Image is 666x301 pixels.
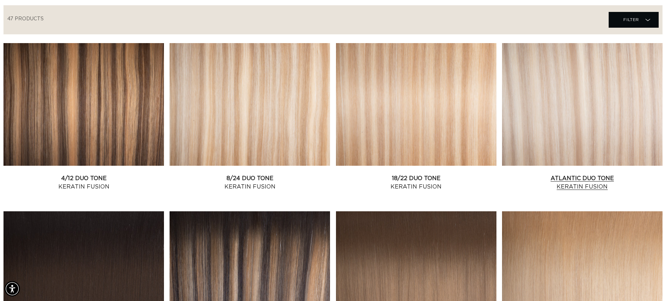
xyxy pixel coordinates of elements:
span: 47 products [7,16,44,21]
iframe: Chat Widget [631,267,666,301]
a: 8/24 Duo Tone Keratin Fusion [170,174,330,191]
a: 4/12 Duo Tone Keratin Fusion [3,174,164,191]
div: Accessibility Menu [5,281,20,296]
a: Atlantic Duo Tone Keratin Fusion [502,174,663,191]
span: Filter [623,13,639,26]
summary: Filter [609,12,659,28]
a: 18/22 Duo Tone Keratin Fusion [336,174,496,191]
